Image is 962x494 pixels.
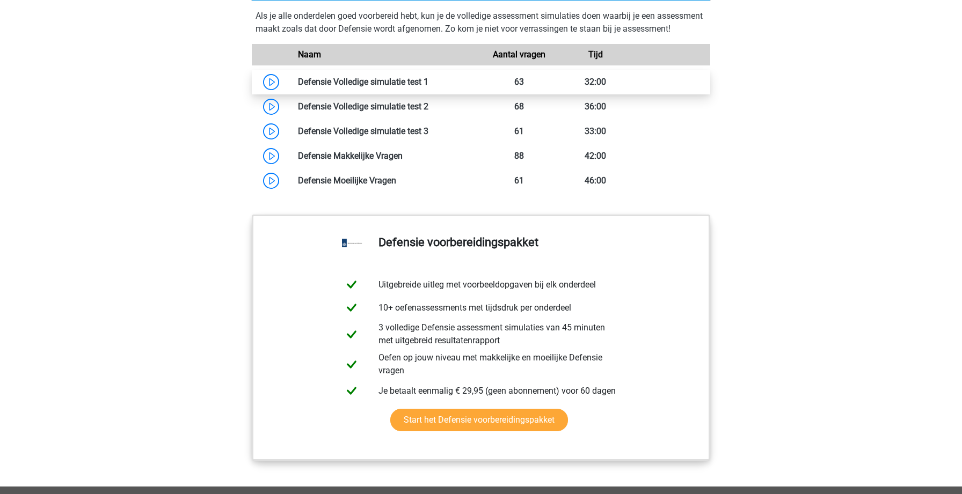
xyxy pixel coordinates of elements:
div: Defensie Volledige simulatie test 2 [290,100,481,113]
div: Defensie Moeilijke Vragen [290,174,481,187]
div: Als je alle onderdelen goed voorbereid hebt, kun je de volledige assessment simulaties doen waarb... [256,10,706,40]
div: Defensie Volledige simulatie test 3 [290,125,481,138]
a: Start het Defensie voorbereidingspakket [390,409,568,431]
div: Defensie Volledige simulatie test 1 [290,76,481,89]
div: Naam [290,48,481,61]
div: Tijd [557,48,633,61]
div: Defensie Makkelijke Vragen [290,150,481,163]
div: Aantal vragen [481,48,557,61]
